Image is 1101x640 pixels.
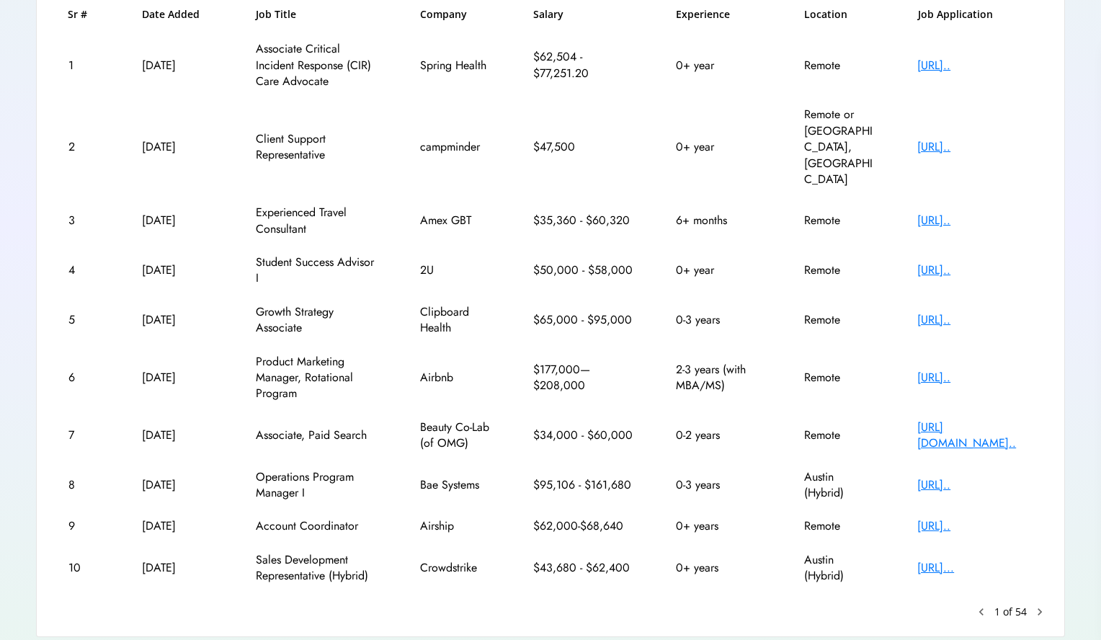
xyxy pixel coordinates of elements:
h6: Salary [533,7,634,22]
div: Associate, Paid Search [256,427,378,443]
div: Amex GBT [420,213,492,228]
div: Student Success Advisor I [256,254,378,287]
h6: Job Title [256,7,296,22]
div: 4 [68,262,101,278]
div: [URL].. [917,370,1033,386]
div: Sales Development Representative (Hybrid) [256,552,378,585]
div: Remote [804,427,876,443]
div: Client Support Representative [256,131,378,164]
div: $50,000 - $58,000 [533,262,634,278]
div: 10 [68,560,101,576]
div: $95,106 - $161,680 [533,477,634,493]
div: 0-2 years [676,427,762,443]
div: 0-3 years [676,312,762,328]
div: $65,000 - $95,000 [533,312,634,328]
div: [URL].. [917,262,1033,278]
div: 0+ year [676,139,762,155]
div: Spring Health [420,58,492,74]
div: [DATE] [142,518,214,534]
div: Product Marketing Manager, Rotational Program [256,354,378,402]
div: $177,000—$208,000 [533,362,634,394]
div: 9 [68,518,101,534]
div: Clipboard Health [420,304,492,337]
div: [DATE] [142,427,214,443]
div: $43,680 - $62,400 [533,560,634,576]
div: Remote [804,58,876,74]
div: Remote [804,518,876,534]
div: 5 [68,312,101,328]
h6: Sr # [68,7,100,22]
div: [URL].. [917,518,1033,534]
div: 2-3 years (with MBA/MS) [676,362,762,394]
div: [DATE] [142,58,214,74]
div: [DATE] [142,139,214,155]
div: 0+ years [676,518,762,534]
div: Remote [804,370,876,386]
div: 0-3 years [676,477,762,493]
div: Operations Program Manager I [256,469,378,502]
h6: Date Added [142,7,214,22]
div: 3 [68,213,101,228]
div: [URL].. [917,312,1033,328]
div: Austin (Hybrid) [804,469,876,502]
div: Austin (Hybrid) [804,552,876,585]
div: Remote or [GEOGRAPHIC_DATA],[GEOGRAPHIC_DATA] [804,107,876,187]
div: Crowdstrike [420,560,492,576]
div: 2 [68,139,101,155]
div: Airship [420,518,492,534]
div: Remote [804,262,876,278]
div: 8 [68,477,101,493]
div: [URL].. [917,58,1033,74]
div: [DATE] [142,477,214,493]
button: chevron_right [1033,605,1047,619]
div: Associate Critical Incident Response (CIR) Care Advocate [256,41,378,89]
h6: Location [804,7,876,22]
div: [URL].. [917,477,1033,493]
div: [URL].. [917,213,1033,228]
div: Experienced Travel Consultant [256,205,378,237]
div: [DATE] [142,262,214,278]
div: 6 [68,370,101,386]
div: Bae Systems [420,477,492,493]
div: 1 [68,58,101,74]
div: [URL]... [917,560,1033,576]
div: $47,500 [533,139,634,155]
div: 6+ months [676,213,762,228]
div: [DATE] [142,370,214,386]
h6: Company [420,7,492,22]
div: [URL].. [917,139,1033,155]
h6: Experience [676,7,762,22]
div: Remote [804,312,876,328]
div: [DATE] [142,213,214,228]
div: 0+ year [676,262,762,278]
div: $62,000-$68,640 [533,518,634,534]
h6: Job Application [918,7,1033,22]
div: [DATE] [142,312,214,328]
div: 7 [68,427,101,443]
div: Remote [804,213,876,228]
div: $35,360 - $60,320 [533,213,634,228]
div: 2U [420,262,492,278]
div: $34,000 - $60,000 [533,427,634,443]
button: keyboard_arrow_left [974,605,989,619]
div: 0+ year [676,58,762,74]
div: Airbnb [420,370,492,386]
div: [DATE] [142,560,214,576]
div: 1 of 54 [994,605,1027,619]
div: 0+ years [676,560,762,576]
div: Growth Strategy Associate [256,304,378,337]
div: Beauty Co-Lab (of OMG) [420,419,492,452]
div: Account Coordinator [256,518,378,534]
div: campminder [420,139,492,155]
div: $62,504 - $77,251.20 [533,49,634,81]
div: [URL][DOMAIN_NAME].. [917,419,1033,452]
